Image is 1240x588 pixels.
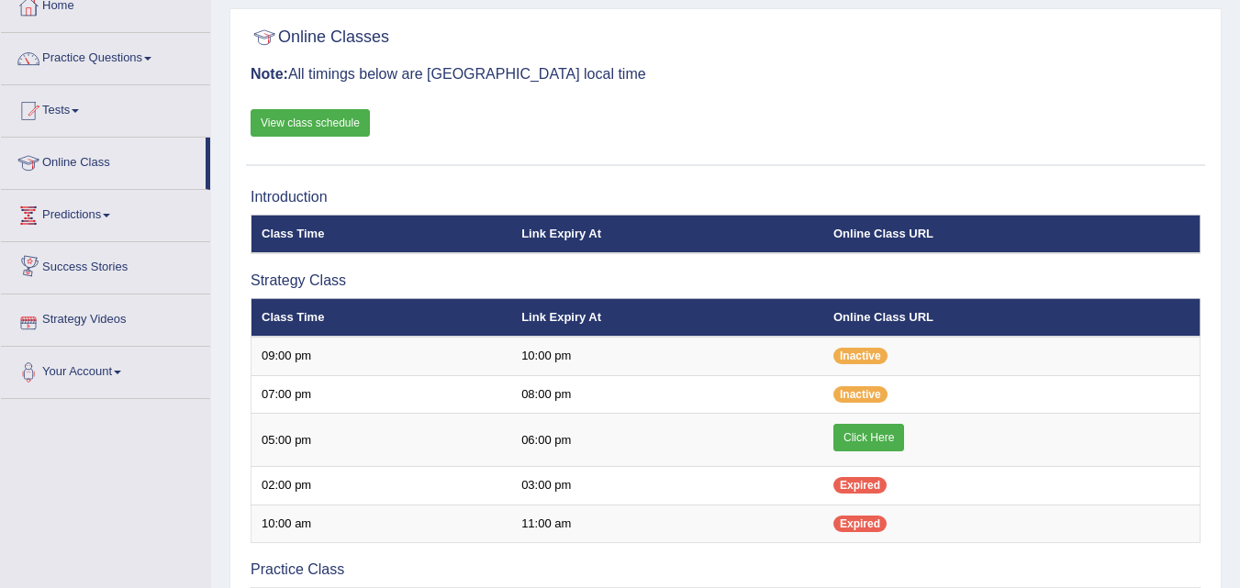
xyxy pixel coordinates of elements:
[511,298,823,337] th: Link Expiry At
[1,294,210,340] a: Strategy Videos
[251,505,512,543] td: 10:00 am
[251,414,512,467] td: 05:00 pm
[251,298,512,337] th: Class Time
[1,138,206,183] a: Online Class
[251,272,1201,289] h3: Strategy Class
[251,189,1201,205] h3: Introduction
[251,24,389,51] h2: Online Classes
[251,66,288,82] b: Note:
[251,467,512,505] td: 02:00 pm
[511,467,823,505] td: 03:00 pm
[1,347,210,393] a: Your Account
[833,477,887,494] span: Expired
[833,348,888,364] span: Inactive
[1,85,210,131] a: Tests
[511,414,823,467] td: 06:00 pm
[833,424,904,451] a: Click Here
[1,242,210,288] a: Success Stories
[1,33,210,79] a: Practice Questions
[833,516,887,532] span: Expired
[251,337,512,375] td: 09:00 pm
[823,215,1201,253] th: Online Class URL
[511,215,823,253] th: Link Expiry At
[833,386,888,403] span: Inactive
[511,337,823,375] td: 10:00 pm
[251,375,512,414] td: 07:00 pm
[1,190,210,236] a: Predictions
[823,298,1201,337] th: Online Class URL
[251,66,1201,83] h3: All timings below are [GEOGRAPHIC_DATA] local time
[251,109,370,137] a: View class schedule
[511,375,823,414] td: 08:00 pm
[251,561,1201,578] h3: Practice Class
[511,505,823,543] td: 11:00 am
[251,215,512,253] th: Class Time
